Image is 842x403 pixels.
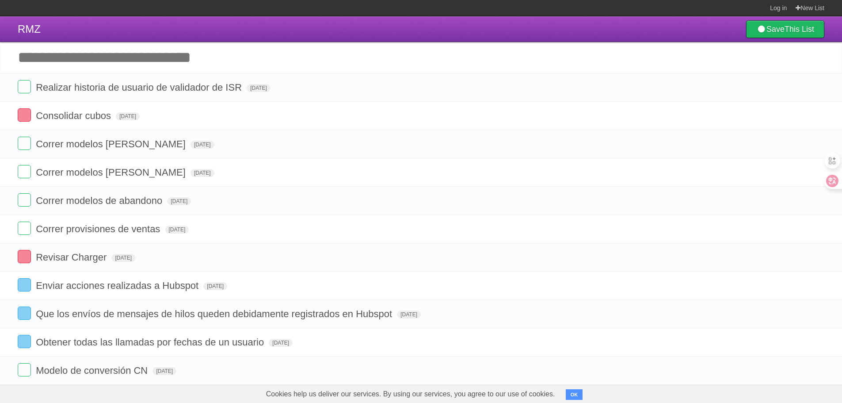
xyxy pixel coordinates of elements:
span: [DATE] [167,197,191,205]
span: [DATE] [190,169,214,177]
span: [DATE] [116,112,140,120]
span: RMZ [18,23,41,35]
span: Correr modelos de abandono [36,195,164,206]
span: Correr modelos [PERSON_NAME] [36,167,188,178]
span: Correr provisiones de ventas [36,223,162,234]
label: Done [18,193,31,207]
span: [DATE] [269,339,293,347]
span: [DATE] [111,254,135,262]
span: [DATE] [397,311,421,319]
a: SaveThis List [746,20,824,38]
label: Done [18,307,31,320]
label: Done [18,363,31,376]
span: Realizar historia de usuario de validador de ISR [36,82,244,93]
button: OK [566,389,583,400]
label: Done [18,108,31,122]
label: Done [18,222,31,235]
label: Done [18,80,31,93]
b: This List [785,25,814,34]
span: [DATE] [165,226,189,234]
label: Done [18,278,31,292]
span: [DATE] [152,367,176,375]
label: Done [18,137,31,150]
label: Done [18,335,31,348]
span: [DATE] [247,84,271,92]
span: Correr modelos [PERSON_NAME] [36,138,188,150]
span: Consolidar cubos [36,110,113,121]
span: Revisar Charger [36,252,109,263]
label: Done [18,165,31,178]
span: [DATE] [203,282,227,290]
span: Cookies help us deliver our services. By using our services, you agree to our use of cookies. [257,385,564,403]
span: Que los envíos de mensajes de hilos queden debidamente registrados en Hubspot [36,308,394,319]
span: [DATE] [190,141,214,149]
label: Done [18,250,31,263]
span: Modelo de conversión CN [36,365,150,376]
span: Obtener todas las llamadas por fechas de un usuario [36,337,266,348]
span: Enviar acciones realizadas a Hubspot [36,280,201,291]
